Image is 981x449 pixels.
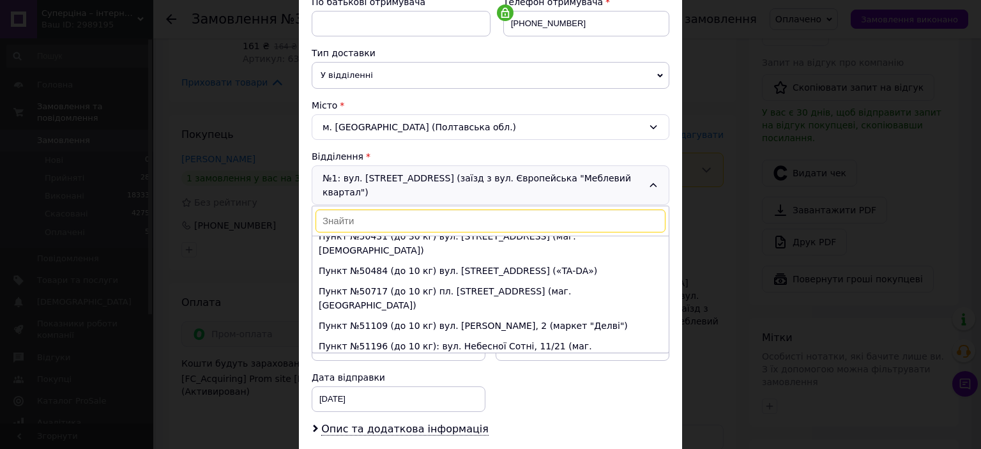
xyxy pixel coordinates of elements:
[312,48,376,58] span: Тип доставки
[503,11,669,36] input: +380
[312,150,669,163] div: Відділення
[312,281,669,316] li: Пункт №50717 (до 10 кг) пл. [STREET_ADDRESS] (маг. [GEOGRAPHIC_DATA])
[312,336,669,370] li: Пункт №51196 (до 10 кг): вул. Небесної Сотні, 11/21 (маг. "Co.cos.metika")
[312,371,485,384] div: Дата відправки
[312,226,669,261] li: Пункт №50431 (до 30 кг) вул. [STREET_ADDRESS] (маг. [DEMOGRAPHIC_DATA])
[312,114,669,140] div: м. [GEOGRAPHIC_DATA] (Полтавська обл.)
[316,209,665,232] input: Знайти
[312,99,669,112] div: Місто
[312,165,669,205] div: №1: вул. [STREET_ADDRESS] (заїзд з вул. Європейська "Меблевий квартал")
[312,62,669,89] span: У відділенні
[312,261,669,281] li: Пункт №50484 (до 10 кг) вул. [STREET_ADDRESS] («TA-DA»)
[312,316,669,336] li: Пункт №51109 (до 10 кг) вул. [PERSON_NAME], 2 (маркет "Делві")
[321,423,489,436] span: Опис та додаткова інформація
